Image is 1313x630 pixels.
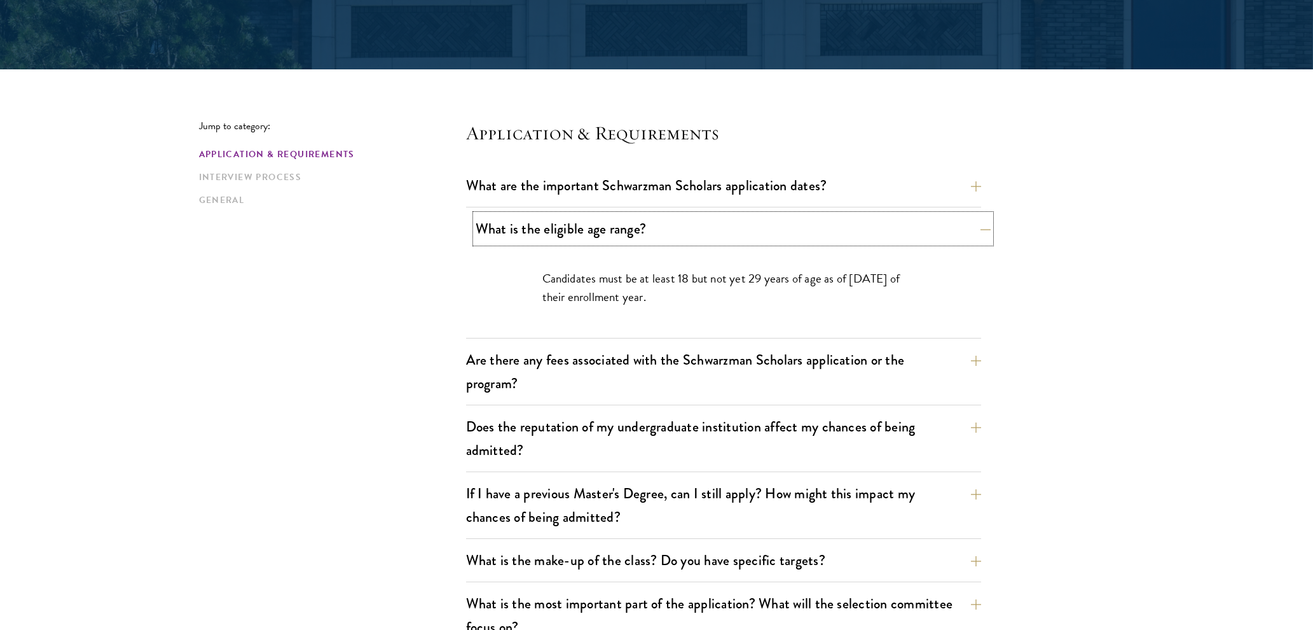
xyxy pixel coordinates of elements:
[466,479,981,531] button: If I have a previous Master's Degree, can I still apply? How might this impact my chances of bein...
[466,120,981,146] h4: Application & Requirements
[199,120,466,132] p: Jump to category:
[466,546,981,575] button: What is the make-up of the class? Do you have specific targets?
[466,412,981,465] button: Does the reputation of my undergraduate institution affect my chances of being admitted?
[199,193,458,207] a: General
[542,269,905,306] p: Candidates must be at least 18 but not yet 29 years of age as of [DATE] of their enrollment year.
[476,214,991,243] button: What is the eligible age range?
[466,171,981,200] button: What are the important Schwarzman Scholars application dates?
[199,171,458,184] a: Interview Process
[466,346,981,398] button: Are there any fees associated with the Schwarzman Scholars application or the program?
[199,148,458,161] a: Application & Requirements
